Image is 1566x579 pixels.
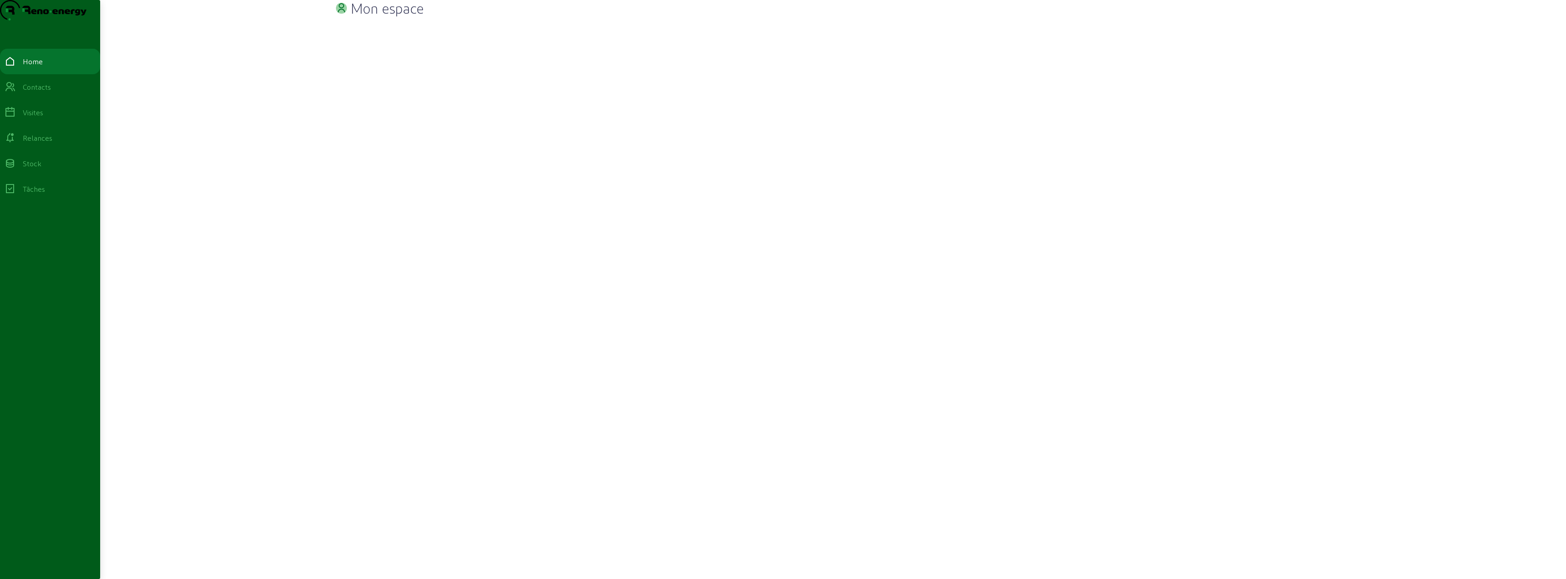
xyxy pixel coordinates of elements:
div: Home [23,56,43,67]
div: Contacts [23,82,51,92]
div: Relances [23,133,52,143]
div: Tâches [23,184,45,195]
div: Stock [23,158,41,169]
div: Visites [23,107,43,118]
